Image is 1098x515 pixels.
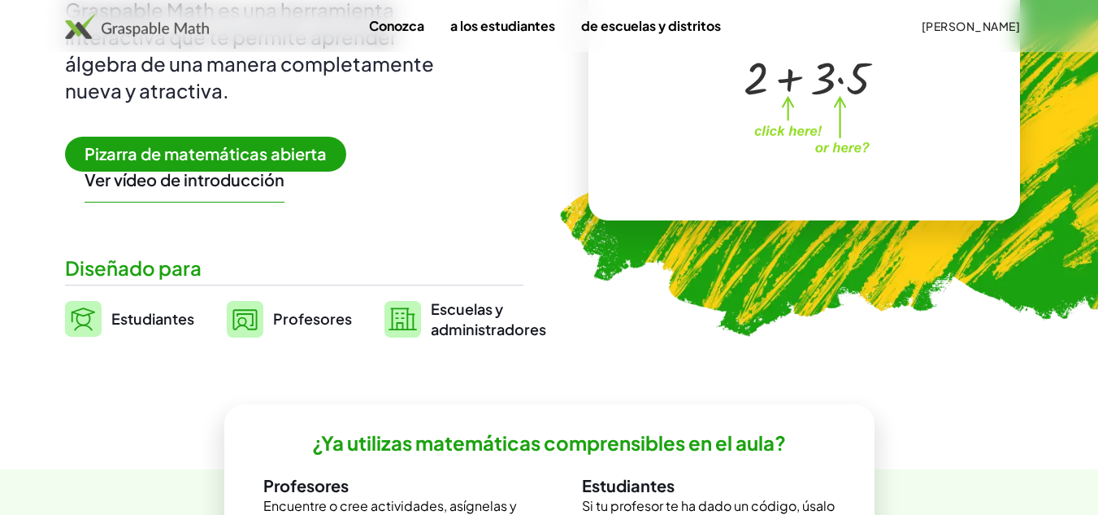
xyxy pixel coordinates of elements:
[384,299,546,339] a: Escuelas yadministradores
[85,169,284,190] button: Ver vídeo de introducción
[568,11,734,41] a: de escuelas y distritos
[450,17,555,34] font: a los estudiantes
[369,17,424,34] font: Conozca
[227,301,263,338] img: svg%3e
[65,301,102,337] img: svg%3e
[922,19,1020,33] font: [PERSON_NAME]
[581,17,721,34] font: de escuelas y distritos
[582,475,675,495] font: Estudiantes
[65,299,194,339] a: Estudiantes
[437,11,568,41] a: a los estudiantes
[312,430,786,455] font: ¿Ya utilizas matemáticas comprensibles en el aula?
[431,299,503,318] font: Escuelas y
[384,301,421,338] img: svg%3e
[273,309,352,328] font: Profesores
[263,475,349,495] font: Profesores
[65,146,359,164] a: Pizarra de matemáticas abierta
[85,169,284,190] font: Ver vídeo de introducción
[908,11,1033,41] button: [PERSON_NAME]
[431,320,546,338] font: administradores
[111,309,194,328] font: Estudiantes
[65,255,202,280] font: Diseñado para
[227,299,352,339] a: Profesores
[356,11,437,41] a: Conozca
[85,143,327,164] font: Pizarra de matemáticas abierta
